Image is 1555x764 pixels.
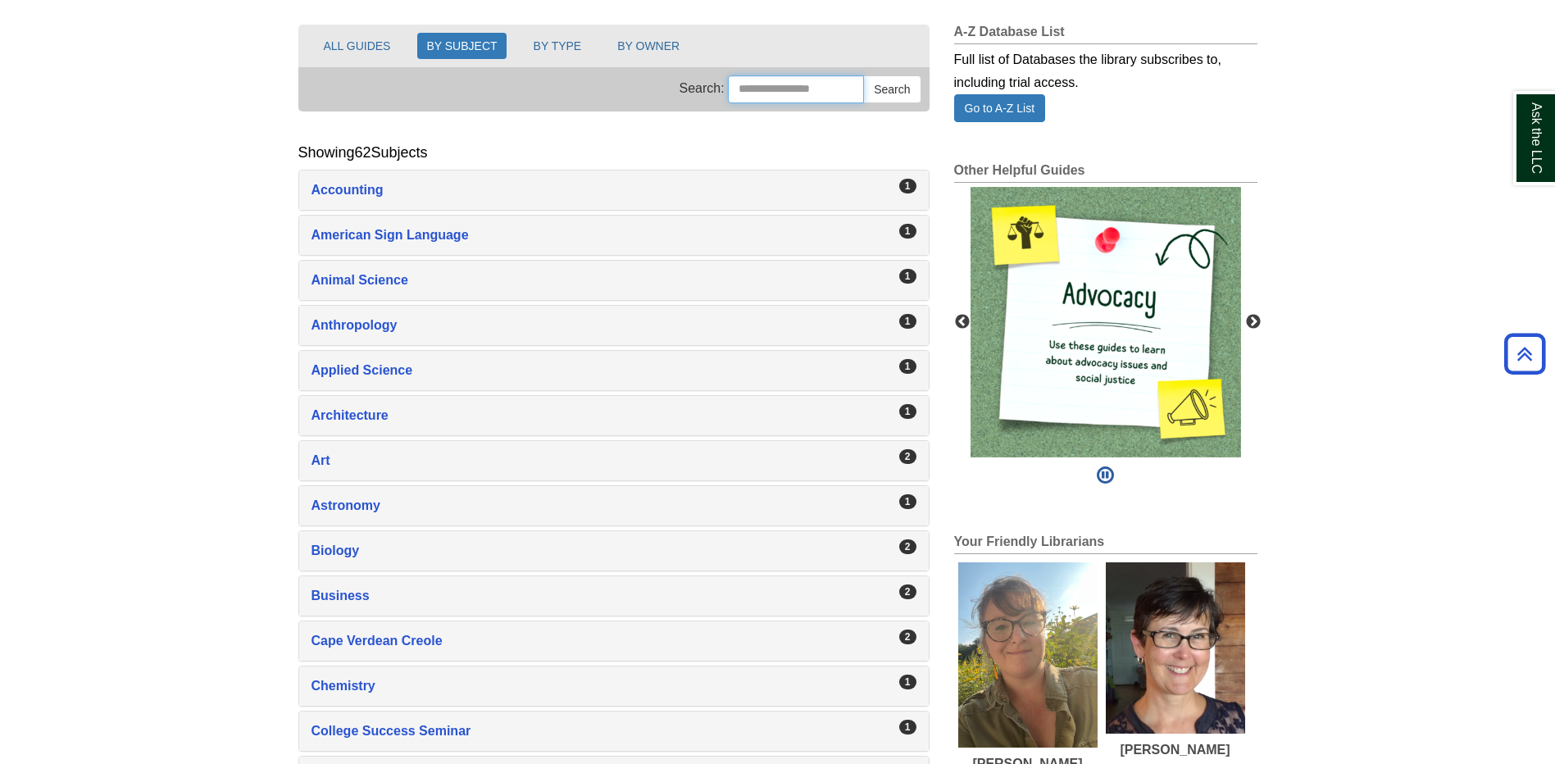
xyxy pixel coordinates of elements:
div: [PERSON_NAME] [1106,742,1245,757]
img: Laura Hogan's picture [1106,562,1245,734]
a: Applied Science [311,359,916,382]
a: Accounting [311,179,916,202]
button: BY OWNER [608,33,689,59]
div: This box contains rotating images [971,187,1241,457]
h2: A-Z Database List [954,25,1257,44]
span: Search: [680,81,725,95]
div: 1 [899,720,916,734]
a: Art [311,449,916,472]
div: 1 [899,359,916,374]
a: Biology [311,539,916,562]
a: Cape Verdean Creole [311,630,916,653]
h2: Showing Subjects [298,144,428,161]
div: Full list of Databases the library subscribes to, including trial access. [954,44,1257,94]
div: 1 [899,314,916,329]
input: Search this Group [728,75,864,103]
div: 2 [899,584,916,599]
button: ALL GUIDES [315,33,400,59]
div: 2 [899,630,916,644]
button: BY TYPE [525,33,591,59]
span: 62 [355,144,371,161]
h2: Your Friendly Librarians [954,534,1257,554]
a: Animal Science [311,269,916,292]
a: Architecture [311,404,916,427]
div: 1 [899,269,916,284]
div: 2 [899,449,916,464]
a: College Success Seminar [311,720,916,743]
button: Pause [1092,457,1119,493]
button: BY SUBJECT [417,33,506,59]
div: 1 [899,179,916,193]
a: Astronomy [311,494,916,517]
a: Chemistry [311,675,916,698]
button: Search [863,75,921,103]
div: 1 [899,494,916,509]
a: Go to A-Z List [954,94,1046,122]
a: Back to Top [1498,343,1551,365]
a: American Sign Language [311,224,916,247]
button: Previous [954,314,971,330]
div: 1 [899,404,916,419]
div: 1 [899,675,916,689]
div: 2 [899,539,916,554]
div: 1 [899,224,916,239]
a: Business [311,584,916,607]
h2: Other Helpful Guides [954,163,1257,183]
img: This image links to a collection of guides about advocacy and social justice [971,187,1241,457]
button: Next [1245,314,1262,330]
a: Anthropology [311,314,916,337]
img: Emily Brown's picture [958,562,1098,748]
a: Laura Hogan's picture[PERSON_NAME] [1106,562,1245,757]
